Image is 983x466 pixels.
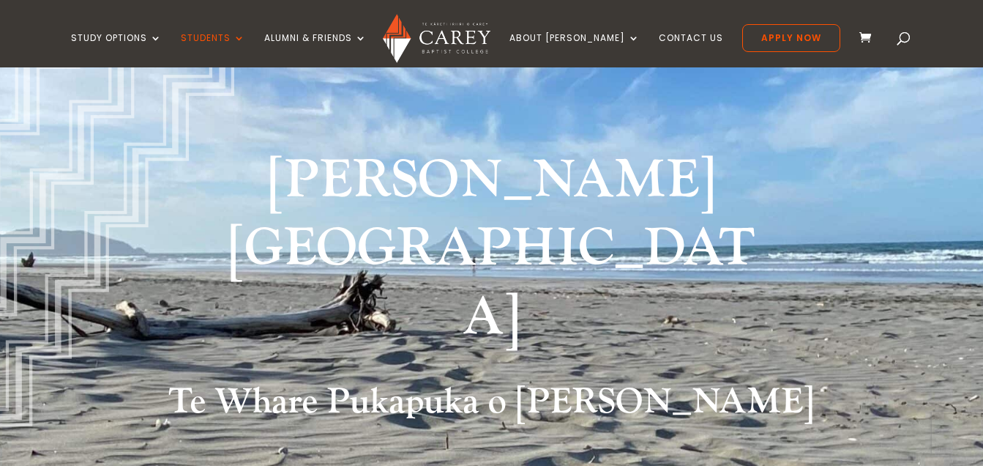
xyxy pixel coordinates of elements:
a: Students [181,33,245,67]
img: Carey Baptist College [383,14,490,63]
a: Study Options [71,33,162,67]
h2: Te Whare Pukapuka o [PERSON_NAME] [98,381,884,431]
h1: [PERSON_NAME][GEOGRAPHIC_DATA] [217,147,766,360]
a: Apply Now [742,24,840,52]
a: Alumni & Friends [264,33,367,67]
a: Contact Us [659,33,723,67]
a: About [PERSON_NAME] [509,33,640,67]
